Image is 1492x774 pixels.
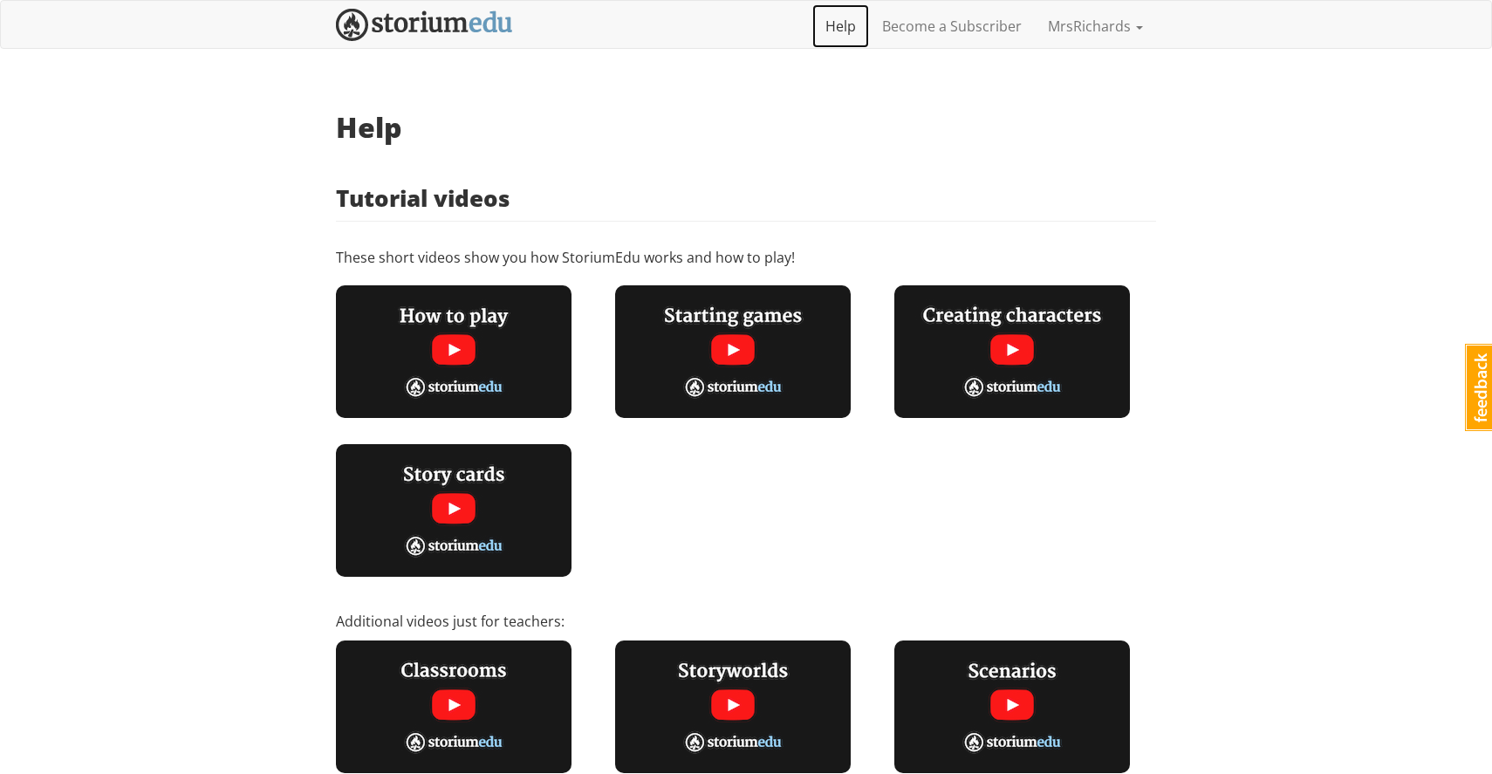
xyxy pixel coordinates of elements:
h3: Tutorial videos [336,186,1156,211]
a: Become a Subscriber [869,4,1035,48]
p: Additional videos just for teachers: [336,612,1156,632]
img: StoriumEDU [336,9,513,41]
a: Help [812,4,869,48]
img: How to play [336,285,571,418]
img: Setting up classrooms (rostering) [336,640,571,773]
p: These short videos show you how StoriumEdu works and how to play! [336,248,1156,268]
img: All about story cards [336,444,571,577]
a: MrsRichards [1035,4,1156,48]
img: Creating scenarios [894,640,1130,773]
img: Creating your own storyworlds [615,640,851,773]
img: Starting games [615,285,851,418]
h2: Help [336,112,1156,142]
img: Creating characters [894,285,1130,418]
